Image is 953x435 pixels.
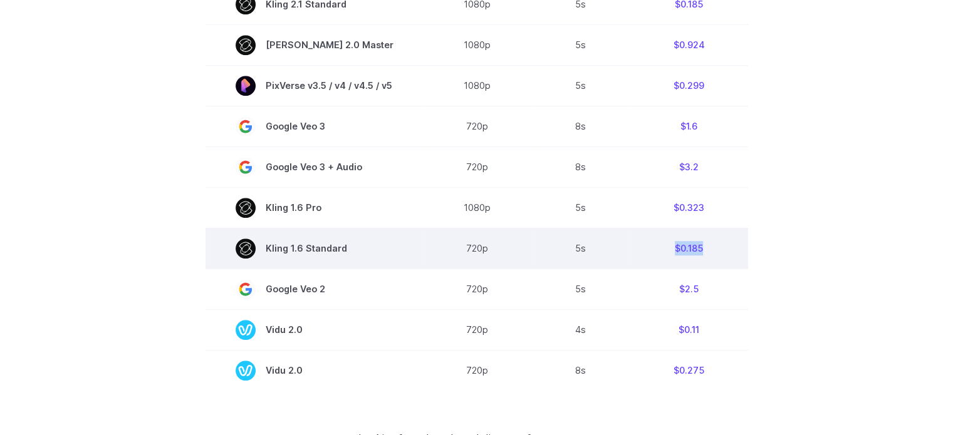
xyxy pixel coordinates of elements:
td: $0.323 [630,187,748,228]
td: 4s [531,309,630,350]
span: Vidu 2.0 [236,361,393,381]
span: Google Veo 3 + Audio [236,157,393,177]
span: [PERSON_NAME] 2.0 Master [236,35,393,55]
td: 1080p [424,65,531,106]
td: 720p [424,146,531,187]
span: Vidu 2.0 [236,320,393,340]
span: Kling 1.6 Pro [236,198,393,218]
td: $2.5 [630,269,748,309]
td: $0.185 [630,228,748,269]
td: 8s [531,146,630,187]
span: Google Veo 2 [236,279,393,299]
td: 720p [424,228,531,269]
td: 8s [531,350,630,391]
td: $3.2 [630,146,748,187]
span: Google Veo 3 [236,116,393,136]
td: 720p [424,269,531,309]
td: 720p [424,106,531,146]
td: 5s [531,228,630,269]
td: 720p [424,350,531,391]
span: Kling 1.6 Standard [236,238,393,258]
span: PixVerse v3.5 / v4 / v4.5 / v5 [236,76,393,96]
td: $1.6 [630,106,748,146]
td: 5s [531,269,630,309]
td: $0.299 [630,65,748,106]
td: 5s [531,24,630,65]
td: 1080p [424,24,531,65]
td: 5s [531,187,630,228]
td: 720p [424,309,531,350]
td: 1080p [424,187,531,228]
td: 5s [531,65,630,106]
td: $0.275 [630,350,748,391]
td: 8s [531,106,630,146]
td: $0.924 [630,24,748,65]
td: $0.11 [630,309,748,350]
